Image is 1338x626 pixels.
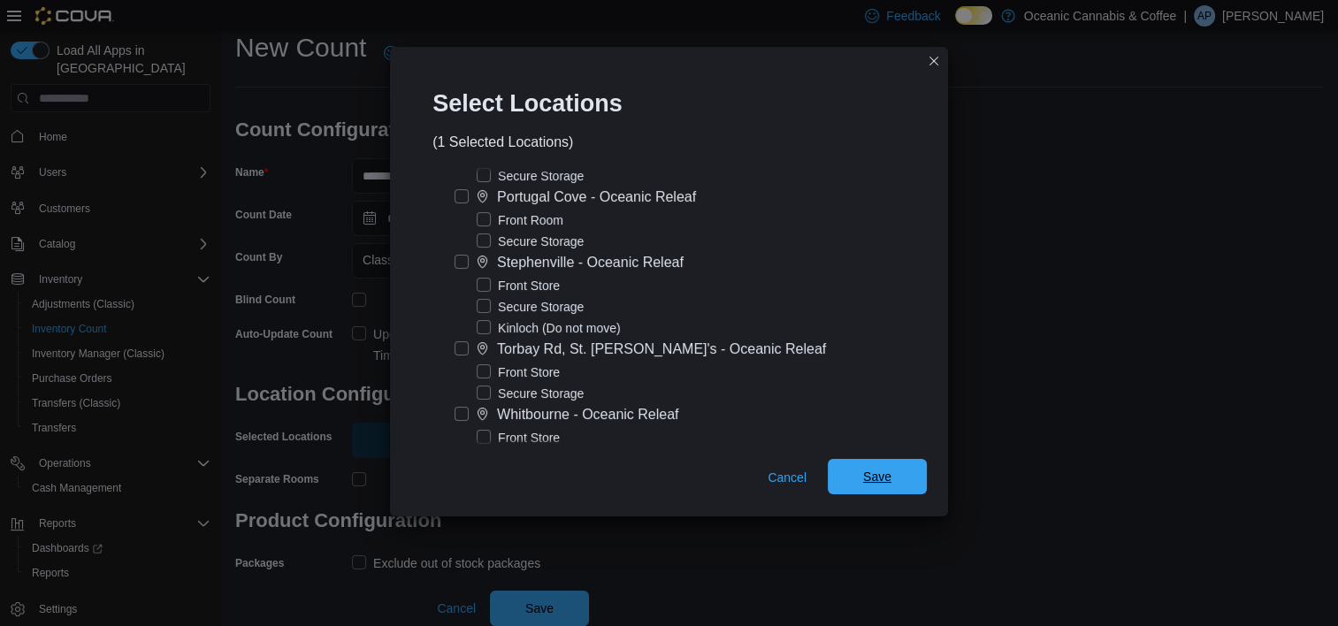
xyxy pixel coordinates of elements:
[863,468,891,485] span: Save
[477,362,560,383] label: Front Store
[411,68,658,132] div: Select Locations
[923,50,944,72] button: Closes this modal window
[477,427,560,448] label: Front Store
[477,296,584,317] label: Secure Storage
[497,339,826,360] div: Torbay Rd, St. [PERSON_NAME]'s - Oceanic Releaf
[497,187,696,208] div: Portugal Cove - Oceanic Releaf
[761,460,814,495] button: Cancel
[477,231,584,252] label: Secure Storage
[432,132,573,153] div: (1 Selected Locations)
[477,383,584,404] label: Secure Storage
[477,275,560,296] label: Front Store
[477,317,621,339] label: Kinloch (Do not move)
[828,459,927,494] button: Save
[477,210,563,231] label: Front Room
[497,252,684,273] div: Stephenville - Oceanic Releaf
[768,469,807,486] span: Cancel
[497,404,678,425] div: Whitbourne - Oceanic Releaf
[477,165,584,187] label: Secure Storage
